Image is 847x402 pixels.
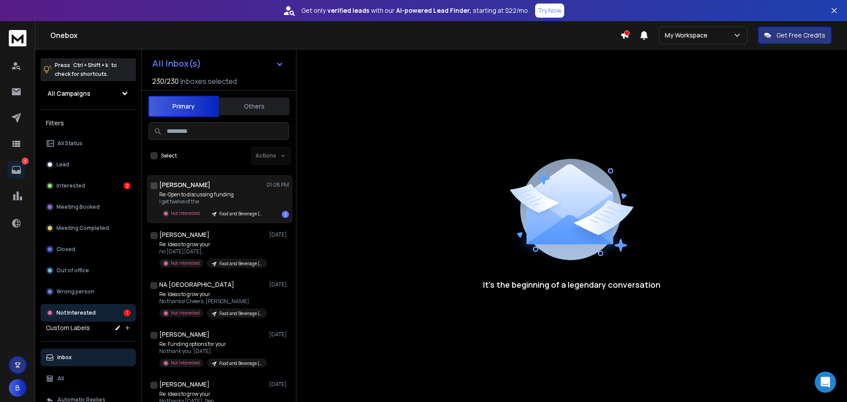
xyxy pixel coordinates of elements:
p: My Workspace [665,31,711,40]
p: Food and Beverage (General) - [DATE] [219,360,262,367]
button: Inbox [41,349,136,366]
p: Wrong person [56,288,94,295]
p: Not Interested [56,309,96,316]
span: Ctrl + Shift + k [72,60,109,70]
button: Get Free Credits [758,26,832,44]
label: Select [161,152,177,159]
p: Not Interested [171,310,200,316]
div: 1 [282,211,289,218]
p: Lead [56,161,69,168]
p: [DATE] [269,281,289,288]
div: 2 [124,182,131,189]
span: 230 / 230 [152,76,179,86]
button: Lead [41,156,136,173]
p: Try Now [538,6,562,15]
strong: AI-powered Lead Finder, [396,6,471,15]
p: Out of office [56,267,89,274]
button: Out of office [41,262,136,279]
h3: Custom Labels [46,323,90,332]
p: [DATE] [269,231,289,238]
h1: All Campaigns [48,89,90,98]
p: Get Free Credits [776,31,825,40]
p: Not Interested [171,210,200,217]
h1: [PERSON_NAME] [159,180,210,189]
p: Not Interested [171,260,200,267]
p: No thanks! Cheers, [PERSON_NAME] [159,298,265,305]
button: Meeting Completed [41,219,136,237]
p: Not Interested [171,360,200,366]
p: It’s the beginning of a legendary conversation [483,278,660,291]
button: Interested2 [41,177,136,195]
p: Press to check for shortcuts. [55,61,117,79]
button: B [9,379,26,397]
p: All Status [57,140,82,147]
p: Re: Ideas to grow your [159,241,265,248]
p: Food and Beverage (General) - [DATE] [219,210,262,217]
h3: Filters [41,117,136,129]
div: Open Intercom Messenger [815,372,836,393]
p: Re: Ideas to grow your [159,291,265,298]
p: I get twelve of the [159,198,265,205]
h1: Onebox [50,30,620,41]
p: All [57,375,64,382]
h1: All Inbox(s) [152,59,201,68]
button: All Campaigns [41,85,136,102]
p: [DATE] [269,381,289,388]
button: Not Interested1 [41,304,136,322]
button: All [41,370,136,387]
p: 01:08 PM [266,181,289,188]
button: Primary [148,96,219,117]
p: No thank you. [DATE], [159,348,265,355]
p: Re: Open to discussing funding [159,191,265,198]
h1: NA [GEOGRAPHIC_DATA] [159,280,234,289]
p: Get only with our starting at $22/mo [301,6,528,15]
p: [DATE] [269,331,289,338]
p: Closed [56,246,75,253]
h1: [PERSON_NAME] [159,380,210,389]
p: 3 [22,158,29,165]
button: All Status [41,135,136,152]
h1: [PERSON_NAME] [159,330,210,339]
div: 1 [124,309,131,316]
button: Others [219,97,289,116]
p: Inbox [57,354,72,361]
a: 3 [7,161,25,179]
button: Wrong person [41,283,136,301]
p: no [DATE][DATE], [159,248,265,255]
button: Closed [41,240,136,258]
p: Meeting Booked [56,203,100,210]
p: Meeting Completed [56,225,109,232]
p: Food and Beverage (General) - [DATE] [219,310,262,317]
button: Try Now [535,4,564,18]
p: Re: Funding options for your [159,341,265,348]
p: Interested [56,182,85,189]
h1: [PERSON_NAME] [159,230,210,239]
h3: Inboxes selected [180,76,237,86]
button: Meeting Booked [41,198,136,216]
strong: verified leads [327,6,369,15]
p: Food and Beverage (General) - [DATE] [219,260,262,267]
p: Re: Ideas to grow your [159,391,265,398]
button: All Inbox(s) [145,55,291,72]
img: logo [9,30,26,46]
